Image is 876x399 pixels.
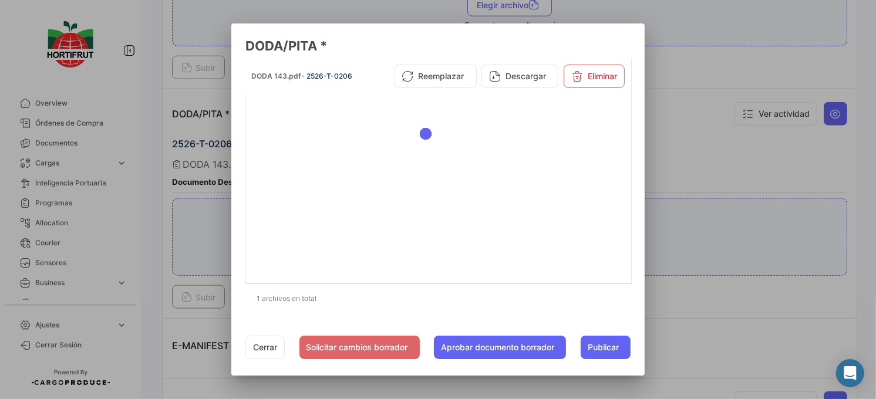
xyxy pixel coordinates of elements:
[245,38,631,54] h3: DODA/PITA *
[301,72,352,80] span: - 2526-T-0206
[251,72,301,80] span: DODA 143.pdf
[564,65,625,88] button: Eliminar
[581,336,631,359] button: Publicar
[836,359,864,387] div: Abrir Intercom Messenger
[588,341,619,353] span: Publicar
[245,336,285,359] button: Cerrar
[395,65,477,88] button: Reemplazar
[434,336,566,359] button: Aprobar documento borrador
[481,65,558,88] button: Descargar
[299,336,420,359] button: Solicitar cambios borrador
[245,284,631,313] div: 1 archivos en total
